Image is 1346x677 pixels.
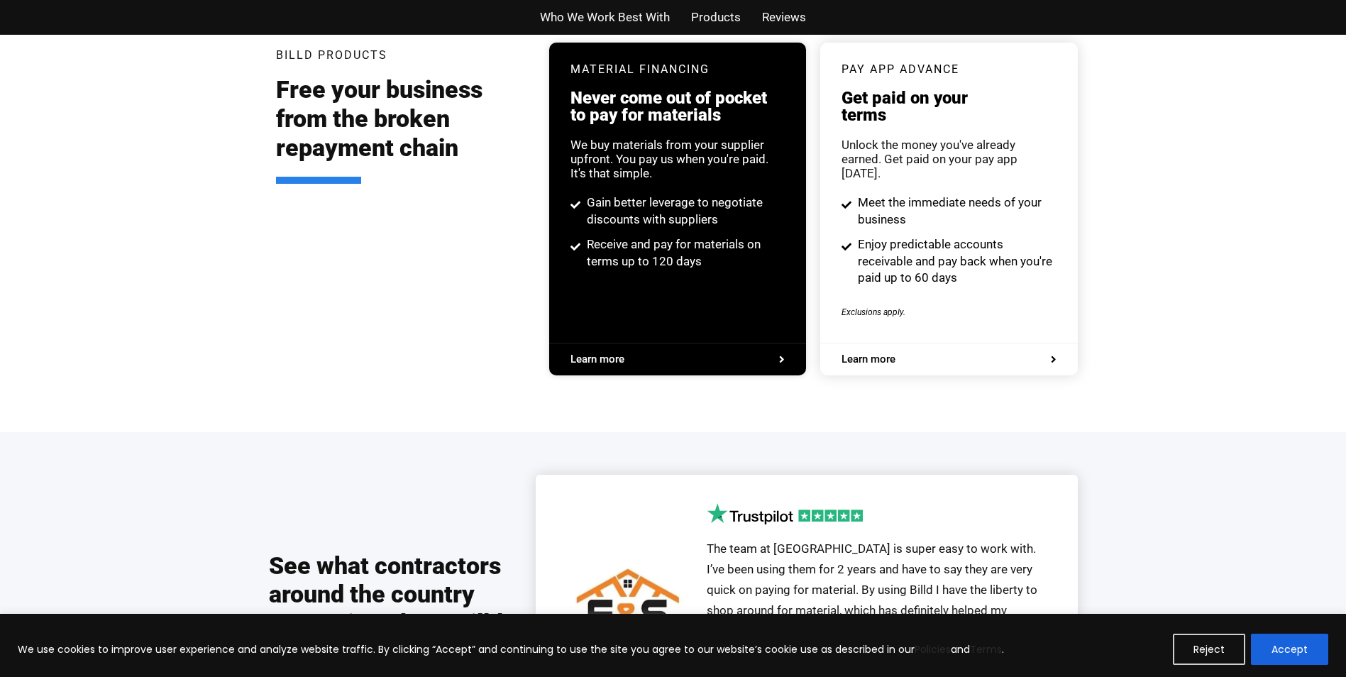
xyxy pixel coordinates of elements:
[18,641,1004,658] p: We use cookies to improve user experience and analyze website traffic. By clicking “Accept” and c...
[1173,634,1245,665] button: Reject
[854,236,1057,287] span: Enjoy predictable accounts receivable and pay back when you're paid up to 60 days
[583,194,785,229] span: Gain better leverage to negotiate discounts with suppliers
[691,7,741,28] a: Products
[570,354,624,365] span: Learn more
[570,64,785,75] h3: Material Financing
[842,64,1056,75] h3: pay app advance
[842,307,905,317] span: Exclusions apply.
[970,642,1002,656] a: Terms
[570,89,785,123] h3: Never come out of pocket to pay for materials
[276,75,529,183] h2: Free your business from the broken repayment chain
[842,354,895,365] span: Learn more
[540,7,670,28] a: Who We Work Best With
[1251,634,1328,665] button: Accept
[269,551,507,659] h2: See what contractors around the country are saying about Billd
[276,50,387,61] h3: Billd Products
[842,354,1056,365] a: Learn more
[570,138,785,180] div: We buy materials from your supplier upfront. You pay us when you're paid. It's that simple.
[842,138,1056,180] div: Unlock the money you've already earned. Get paid on your pay app [DATE].
[854,194,1057,229] span: Meet the immediate needs of your business
[762,7,806,28] a: Reviews
[570,354,785,365] a: Learn more
[707,541,1037,638] span: The team at [GEOGRAPHIC_DATA] is super easy to work with. I’ve been using them for 2 years and ha...
[915,642,951,656] a: Policies
[842,89,1056,123] h3: Get paid on your terms
[583,236,785,270] span: Receive and pay for materials on terms up to 120 days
